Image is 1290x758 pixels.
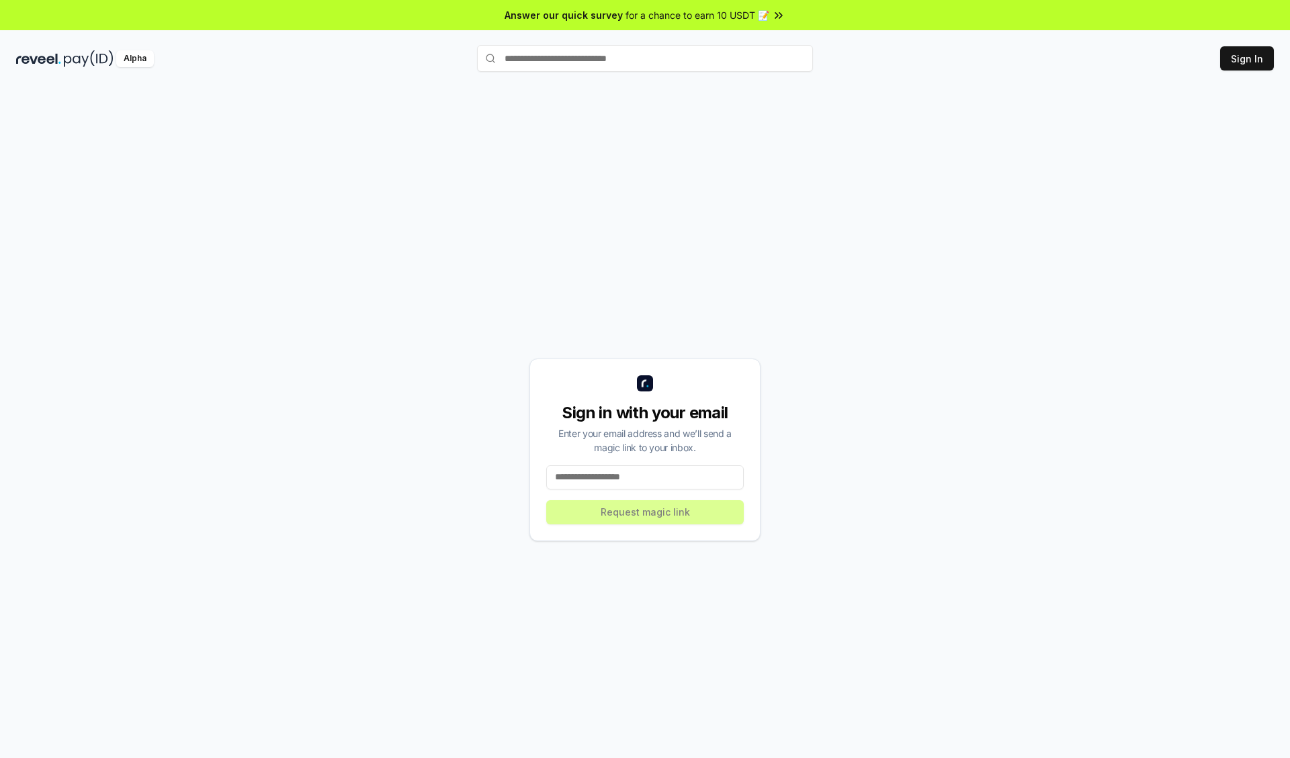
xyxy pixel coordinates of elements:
img: logo_small [637,375,653,391]
div: Enter your email address and we’ll send a magic link to your inbox. [546,426,744,455]
div: Alpha [116,50,154,67]
img: reveel_dark [16,50,61,67]
div: Sign in with your email [546,402,744,424]
span: for a chance to earn 10 USDT 📝 [626,8,769,22]
button: Sign In [1220,46,1274,70]
span: Answer our quick survey [505,8,623,22]
img: pay_id [64,50,114,67]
